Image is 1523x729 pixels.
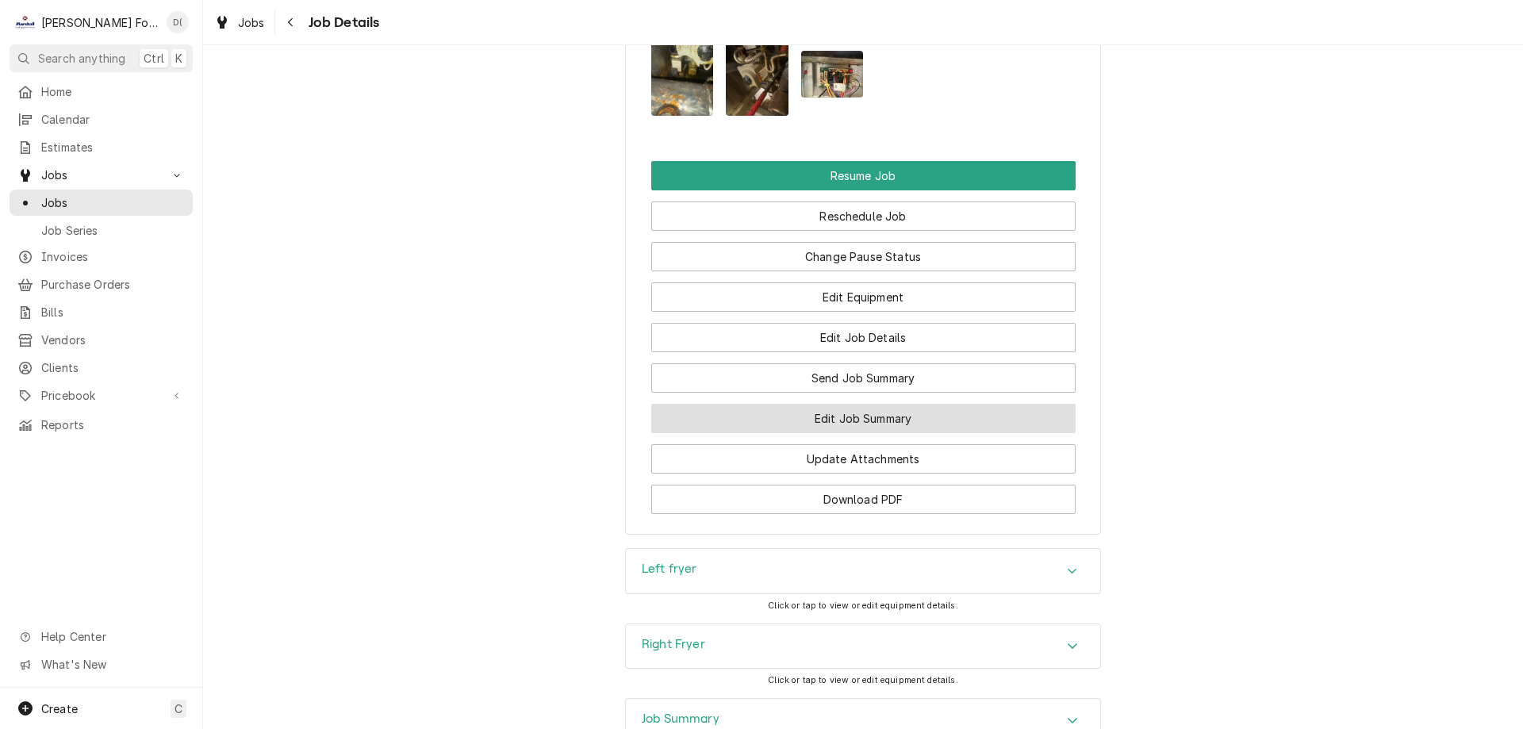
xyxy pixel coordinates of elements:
[167,11,189,33] div: Derek Testa (81)'s Avatar
[651,161,1076,190] button: Resume Job
[41,304,185,320] span: Bills
[41,276,185,293] span: Purchase Orders
[651,161,1076,514] div: Button Group
[626,624,1100,669] div: Accordion Header
[10,134,193,160] a: Estimates
[801,51,864,98] img: aJyhZjXGTg2J3cFa2ZOq
[238,14,265,31] span: Jobs
[10,217,193,244] a: Job Series
[10,106,193,132] a: Calendar
[651,433,1076,474] div: Button Group Row
[41,14,158,31] div: [PERSON_NAME] Food Equipment Service
[10,44,193,72] button: Search anythingCtrlK
[14,11,36,33] div: M
[304,12,380,33] span: Job Details
[651,474,1076,514] div: Button Group Row
[726,33,788,116] img: VEQCMW9SVe1C094vMLMZ
[10,412,193,438] a: Reports
[41,387,161,404] span: Pricebook
[41,139,185,155] span: Estimates
[41,628,183,645] span: Help Center
[10,651,193,677] a: Go to What's New
[651,33,714,116] img: uzOvrDmRZigHUE60GZSc
[10,271,193,297] a: Purchase Orders
[651,444,1076,474] button: Update Attachments
[41,222,185,239] span: Job Series
[651,201,1076,231] button: Reschedule Job
[626,549,1100,593] div: Accordion Header
[10,190,193,216] a: Jobs
[41,111,185,128] span: Calendar
[651,323,1076,352] button: Edit Job Details
[10,299,193,325] a: Bills
[626,624,1100,669] button: Accordion Details Expand Trigger
[651,404,1076,433] button: Edit Job Summary
[768,600,958,611] span: Click or tap to view or edit equipment details.
[38,50,125,67] span: Search anything
[144,50,164,67] span: Ctrl
[41,194,185,211] span: Jobs
[14,11,36,33] div: Marshall Food Equipment Service's Avatar
[651,231,1076,271] div: Button Group Row
[10,162,193,188] a: Go to Jobs
[651,352,1076,393] div: Button Group Row
[10,355,193,381] a: Clients
[642,562,697,577] h3: Left fryer
[10,244,193,270] a: Invoices
[41,416,185,433] span: Reports
[175,700,182,717] span: C
[651,161,1076,190] div: Button Group Row
[10,79,193,105] a: Home
[10,382,193,409] a: Go to Pricebook
[651,312,1076,352] div: Button Group Row
[278,10,304,35] button: Navigate back
[10,327,193,353] a: Vendors
[167,11,189,33] div: D(
[626,549,1100,593] button: Accordion Details Expand Trigger
[175,50,182,67] span: K
[651,485,1076,514] button: Download PDF
[768,675,958,685] span: Click or tap to view or edit equipment details.
[651,190,1076,231] div: Button Group Row
[41,248,185,265] span: Invoices
[651,271,1076,312] div: Button Group Row
[41,702,78,716] span: Create
[651,242,1076,271] button: Change Pause Status
[642,637,705,652] h3: Right Fryer
[41,359,185,376] span: Clients
[651,5,1076,129] div: Attachments
[651,20,1076,129] span: Attachments
[41,83,185,100] span: Home
[651,282,1076,312] button: Edit Equipment
[41,656,183,673] span: What's New
[625,623,1101,670] div: Right Fryer
[651,393,1076,433] div: Button Group Row
[642,712,719,727] h3: Job Summary
[625,548,1101,594] div: Left fryer
[651,363,1076,393] button: Send Job Summary
[41,167,161,183] span: Jobs
[208,10,271,36] a: Jobs
[41,332,185,348] span: Vendors
[10,623,193,650] a: Go to Help Center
